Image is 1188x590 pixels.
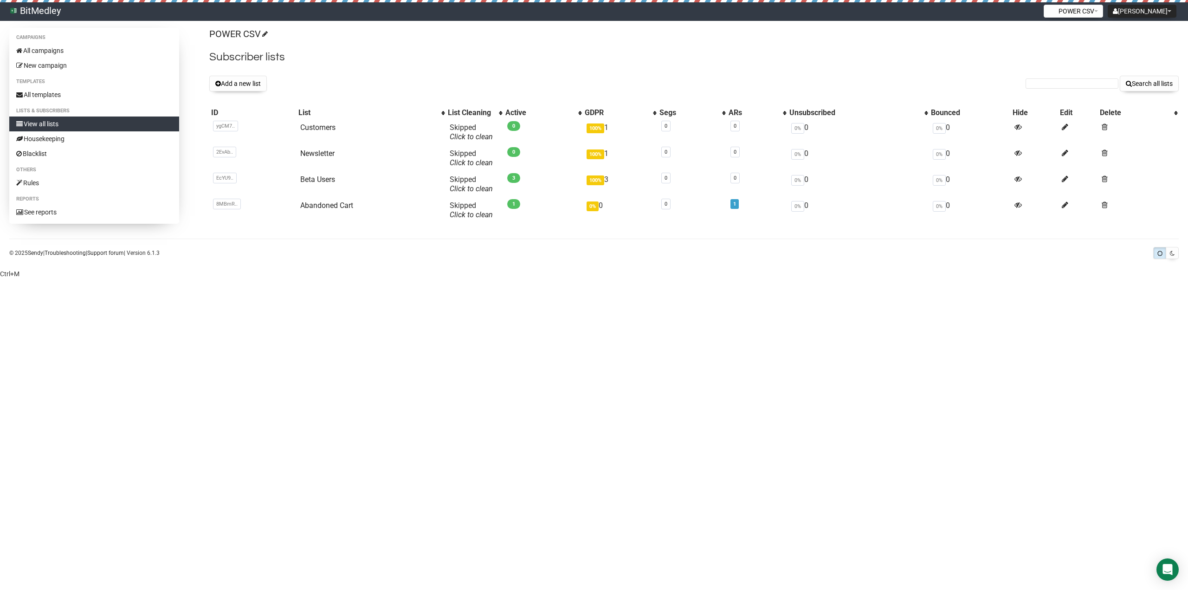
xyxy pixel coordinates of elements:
a: 0 [734,123,736,129]
span: 0% [933,201,946,212]
a: Troubleshooting [45,250,86,256]
a: All templates [9,87,179,102]
a: Sendy [28,250,43,256]
a: Customers [300,123,336,132]
div: GDPR [585,108,648,117]
td: 0 [583,197,658,223]
div: ID [211,108,295,117]
div: Edit [1060,108,1097,117]
span: 0% [791,149,804,160]
a: Newsletter [300,149,335,158]
span: 0% [933,149,946,160]
div: Unsubscribed [789,108,920,117]
a: 0 [734,149,736,155]
th: Edit: No sort applied, sorting is disabled [1058,106,1098,119]
a: Blacklist [9,146,179,161]
a: Click to clean [450,184,493,193]
span: 0% [791,175,804,186]
span: 3 [507,173,520,183]
span: 0 [507,121,520,131]
span: 0% [791,123,804,134]
span: Skipped [450,201,493,219]
th: Segs: No sort applied, activate to apply an ascending sort [658,106,727,119]
a: All campaigns [9,43,179,58]
th: Unsubscribed: No sort applied, activate to apply an ascending sort [788,106,929,119]
th: GDPR: No sort applied, activate to apply an ascending sort [583,106,658,119]
span: 8MBmR.. [213,199,241,209]
a: 0 [734,175,736,181]
a: Housekeeping [9,131,179,146]
th: List Cleaning: No sort applied, activate to apply an ascending sort [446,106,504,119]
div: Bounced [931,108,1009,117]
li: Templates [9,76,179,87]
img: 94ead7d4756b82e763c2945bd8d25d22 [9,6,18,15]
th: Delete: No sort applied, activate to apply an ascending sort [1098,106,1179,119]
img: 1.png [1049,7,1056,14]
span: 0% [933,123,946,134]
td: 0 [929,145,1011,171]
span: 0 [507,147,520,157]
span: ygCM7.. [213,121,238,131]
span: Skipped [450,149,493,167]
a: POWER CSV [209,28,266,39]
th: Bounced: No sort applied, sorting is disabled [929,106,1011,119]
th: Hide: No sort applied, sorting is disabled [1011,106,1058,119]
a: 0 [665,201,667,207]
li: Others [9,164,179,175]
th: Active: No sort applied, activate to apply an ascending sort [504,106,583,119]
div: Delete [1100,108,1169,117]
td: 3 [583,171,658,197]
td: 1 [583,145,658,171]
a: 0 [665,175,667,181]
a: Rules [9,175,179,190]
p: © 2025 | | | Version 6.1.3 [9,248,160,258]
a: Abandoned Cart [300,201,353,210]
button: POWER CSV [1044,5,1103,18]
span: 100% [587,175,604,185]
div: List Cleaning [448,108,494,117]
button: [PERSON_NAME] [1108,5,1176,18]
td: 0 [929,171,1011,197]
div: Segs [659,108,717,117]
a: New campaign [9,58,179,73]
li: Lists & subscribers [9,105,179,117]
div: Open Intercom Messenger [1156,558,1179,581]
td: 0 [788,171,929,197]
td: 0 [929,197,1011,223]
span: EcYU9.. [213,173,237,183]
a: Beta Users [300,175,335,184]
span: Skipped [450,123,493,141]
span: Skipped [450,175,493,193]
span: 0% [587,201,599,211]
span: 100% [587,123,604,133]
td: 0 [929,119,1011,145]
td: 1 [583,119,658,145]
th: List: No sort applied, activate to apply an ascending sort [297,106,446,119]
a: 0 [665,149,667,155]
a: See reports [9,205,179,220]
a: Click to clean [450,132,493,141]
span: 100% [587,149,604,159]
li: Campaigns [9,32,179,43]
a: Support forum [87,250,124,256]
td: 0 [788,197,929,223]
a: 0 [665,123,667,129]
li: Reports [9,194,179,205]
th: ID: No sort applied, sorting is disabled [209,106,297,119]
a: Click to clean [450,210,493,219]
th: ARs: No sort applied, activate to apply an ascending sort [727,106,788,119]
span: 1 [507,199,520,209]
td: 0 [788,145,929,171]
button: Search all lists [1120,76,1179,91]
button: Add a new list [209,76,267,91]
div: Hide [1013,108,1056,117]
a: View all lists [9,117,179,131]
div: ARs [729,108,778,117]
td: 0 [788,119,929,145]
span: 2EvAb.. [213,147,236,157]
div: Active [505,108,574,117]
span: 0% [933,175,946,186]
a: 1 [733,201,736,207]
div: List [298,108,437,117]
a: Click to clean [450,158,493,167]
